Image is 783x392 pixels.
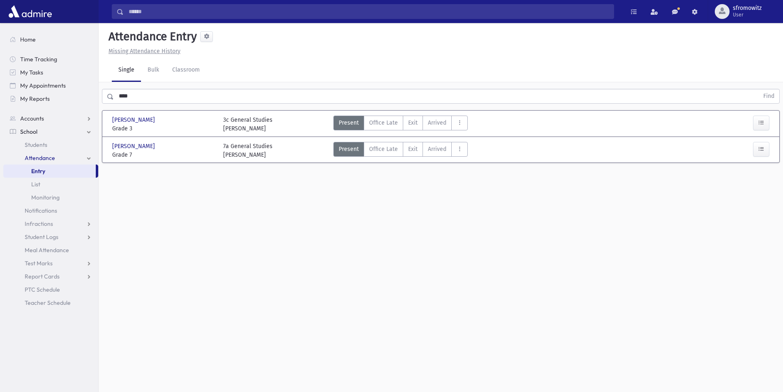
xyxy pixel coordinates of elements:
[31,181,40,188] span: List
[3,270,98,283] a: Report Cards
[20,128,37,135] span: School
[3,257,98,270] a: Test Marks
[3,217,98,230] a: Infractions
[3,53,98,66] a: Time Tracking
[25,220,53,227] span: Infractions
[25,233,58,241] span: Student Logs
[25,273,60,280] span: Report Cards
[733,12,762,18] span: User
[105,30,197,44] h5: Attendance Entry
[25,246,69,254] span: Meal Attendance
[3,125,98,138] a: School
[20,95,50,102] span: My Reports
[112,124,215,133] span: Grade 3
[20,36,36,43] span: Home
[3,151,98,165] a: Attendance
[333,142,468,159] div: AttTypes
[105,48,180,55] a: Missing Attendance History
[25,141,47,148] span: Students
[31,167,45,175] span: Entry
[3,66,98,79] a: My Tasks
[112,142,157,151] span: [PERSON_NAME]
[3,230,98,244] a: Student Logs
[428,118,446,127] span: Arrived
[25,154,55,162] span: Attendance
[112,151,215,159] span: Grade 7
[3,296,98,309] a: Teacher Schedule
[3,138,98,151] a: Students
[339,118,359,127] span: Present
[20,56,57,63] span: Time Tracking
[7,3,54,20] img: AdmirePro
[112,59,141,82] a: Single
[141,59,166,82] a: Bulk
[3,33,98,46] a: Home
[3,244,98,257] a: Meal Attendance
[408,145,418,153] span: Exit
[3,204,98,217] a: Notifications
[25,286,60,293] span: PTC Schedule
[20,69,43,76] span: My Tasks
[20,82,66,89] span: My Appointments
[733,5,762,12] span: sfromowitz
[408,118,418,127] span: Exit
[3,112,98,125] a: Accounts
[3,79,98,92] a: My Appointments
[3,283,98,296] a: PTC Schedule
[109,48,180,55] u: Missing Attendance History
[124,4,614,19] input: Search
[3,92,98,105] a: My Reports
[166,59,206,82] a: Classroom
[369,118,398,127] span: Office Late
[20,115,44,122] span: Accounts
[25,207,57,214] span: Notifications
[31,194,60,201] span: Monitoring
[25,299,71,306] span: Teacher Schedule
[112,116,157,124] span: [PERSON_NAME]
[758,89,779,103] button: Find
[223,142,273,159] div: 7a General Studies [PERSON_NAME]
[3,191,98,204] a: Monitoring
[339,145,359,153] span: Present
[25,260,53,267] span: Test Marks
[3,178,98,191] a: List
[3,165,96,178] a: Entry
[223,116,273,133] div: 3c General Studies [PERSON_NAME]
[369,145,398,153] span: Office Late
[333,116,468,133] div: AttTypes
[428,145,446,153] span: Arrived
